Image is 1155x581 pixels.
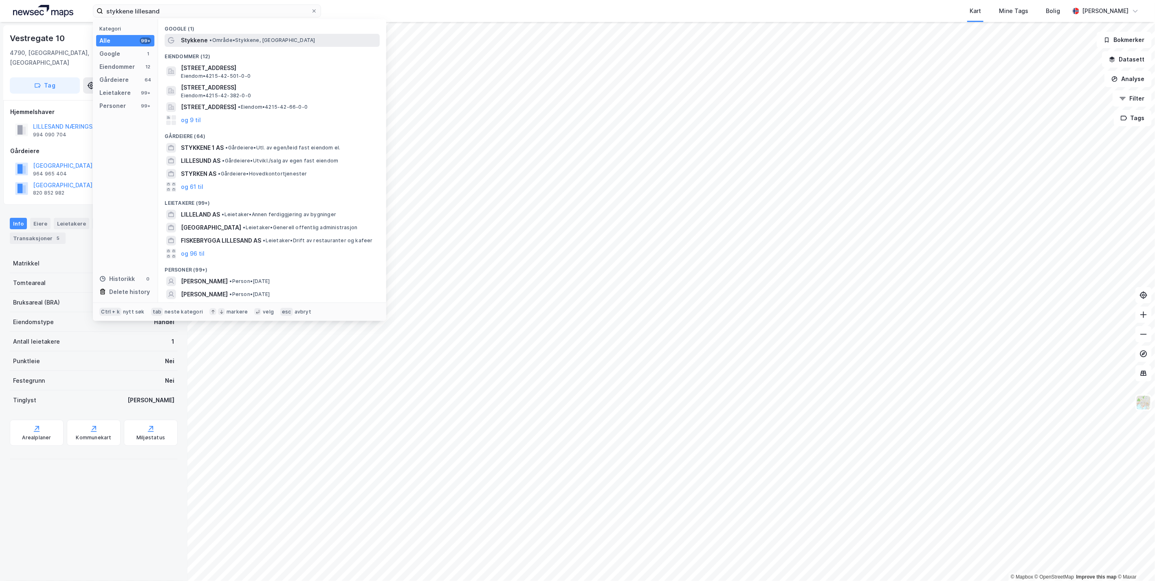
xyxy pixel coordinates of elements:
button: Tags [1114,110,1152,126]
div: esc [280,308,293,316]
div: Transaksjoner [10,232,66,244]
div: Kontrollprogram for chat [1114,542,1155,581]
div: Info [10,218,27,229]
span: Leietaker • Annen ferdiggjøring av bygninger [222,211,336,218]
div: 12 [145,64,151,70]
div: Antall leietakere [13,337,60,346]
span: • [222,158,224,164]
span: [STREET_ADDRESS] [181,102,236,112]
div: Kart [970,6,981,16]
span: STYRKEN AS [181,169,216,179]
span: Område • Stykkene, [GEOGRAPHIC_DATA] [209,37,315,44]
div: 994 090 704 [33,132,66,138]
div: neste kategori [165,309,203,315]
span: Gårdeiere • Utvikl./salg av egen fast eiendom [222,158,338,164]
a: Mapbox [1011,574,1033,580]
div: Historikk [99,274,135,284]
div: Tinglyst [13,395,36,405]
div: Leietakere [99,88,131,98]
div: 99+ [140,103,151,109]
div: Gårdeiere [10,146,177,156]
span: Leietaker • Drift av restauranter og kafeer [263,237,372,244]
div: Handel [154,317,174,327]
span: Eiendom • 4215-42-501-0-0 [181,73,251,79]
span: • [229,278,232,284]
span: Stykkene [181,35,208,45]
span: Gårdeiere • Utl. av egen/leid fast eiendom el. [225,145,340,151]
div: Gårdeiere [99,75,129,85]
div: Eiere [30,218,51,229]
span: Eiendom • 4215-42-382-0-0 [181,92,251,99]
div: Nei [165,376,174,386]
div: nytt søk [123,309,145,315]
div: Bruksareal (BRA) [13,298,60,307]
div: Tomteareal [13,278,46,288]
div: Datasett [92,218,123,229]
input: Søk på adresse, matrikkel, gårdeiere, leietakere eller personer [103,5,311,17]
div: 99+ [140,90,151,96]
a: Improve this map [1076,574,1117,580]
span: • [243,224,245,230]
div: 0 [145,276,151,282]
div: Mine Tags [999,6,1028,16]
div: 5 [54,234,62,242]
button: Datasett [1102,51,1152,68]
div: Festegrunn [13,376,45,386]
div: 964 965 404 [33,171,67,177]
a: OpenStreetMap [1035,574,1074,580]
span: • [209,37,212,43]
div: 1 [145,50,151,57]
span: • [225,145,228,151]
span: FISKEBRYGGA LILLESAND AS [181,236,261,246]
div: [PERSON_NAME] [128,395,174,405]
div: Eiendommer (12) [158,47,386,61]
span: • [222,211,224,217]
div: Punktleie [13,356,40,366]
div: Eiendommer [99,62,135,72]
div: Matrikkel [13,259,40,268]
div: Kategori [99,26,154,32]
div: 1 [172,337,174,346]
button: og 96 til [181,249,205,259]
div: Ctrl + k [99,308,121,316]
div: Leietakere [54,218,89,229]
div: Alle [99,36,110,46]
div: [PERSON_NAME] [1082,6,1129,16]
span: Leietaker • Generell offentlig administrasjon [243,224,357,231]
button: Filter [1113,90,1152,107]
img: Z [1136,395,1151,410]
span: • [263,237,265,243]
span: STYKKENE 1 AS [181,143,224,153]
span: [PERSON_NAME] [181,276,228,286]
div: Gårdeiere (64) [158,127,386,141]
div: Google (1) [158,19,386,34]
div: markere [227,309,248,315]
span: • [229,291,232,297]
span: Person • [DATE] [229,291,270,298]
div: Personer [99,101,126,111]
div: Personer (99+) [158,260,386,275]
button: Tag [10,77,80,94]
div: tab [151,308,163,316]
span: [STREET_ADDRESS] [181,63,376,73]
div: 4790, [GEOGRAPHIC_DATA], [GEOGRAPHIC_DATA] [10,48,136,68]
button: og 9 til [181,115,201,125]
div: 64 [145,77,151,83]
span: [STREET_ADDRESS] [181,83,376,92]
div: Nei [165,356,174,366]
img: logo.a4113a55bc3d86da70a041830d287a7e.svg [13,5,73,17]
div: 820 852 982 [33,190,64,196]
span: [PERSON_NAME] [181,289,228,299]
span: [GEOGRAPHIC_DATA] [181,223,241,232]
span: Person • [DATE] [229,278,270,285]
div: Arealplaner [22,434,51,441]
div: Miljøstatus [136,434,165,441]
div: Bolig [1046,6,1060,16]
span: Gårdeiere • Hovedkontortjenester [218,171,307,177]
div: Delete history [109,287,150,297]
span: Eiendom • 4215-42-66-0-0 [238,104,308,110]
span: • [238,104,240,110]
span: LILLELAND AS [181,210,220,219]
div: Vestregate 10 [10,32,66,45]
button: og 61 til [181,182,203,192]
